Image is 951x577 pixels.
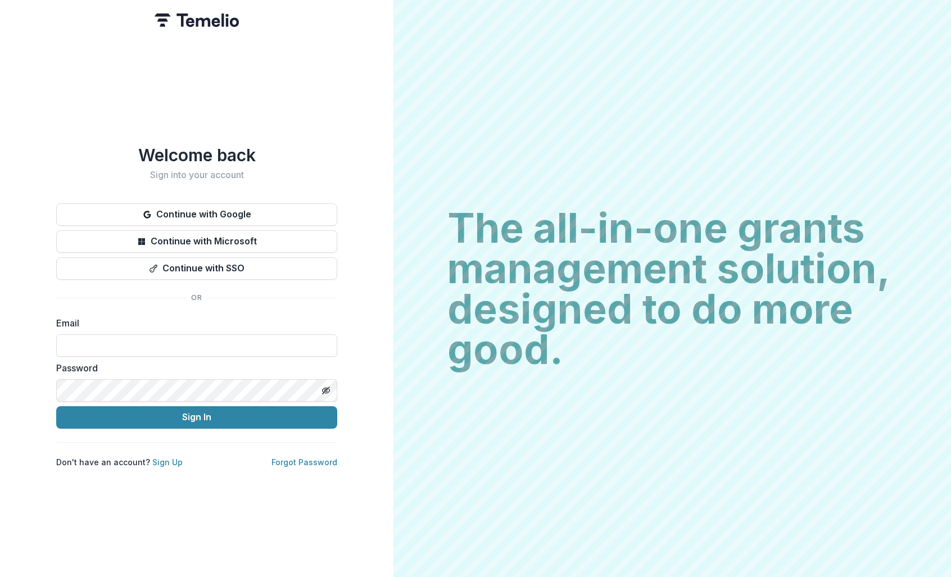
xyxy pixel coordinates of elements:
[56,170,337,180] h2: Sign into your account
[56,316,330,330] label: Email
[56,361,330,375] label: Password
[56,456,183,468] p: Don't have an account?
[152,457,183,467] a: Sign Up
[56,230,337,253] button: Continue with Microsoft
[56,145,337,165] h1: Welcome back
[56,406,337,429] button: Sign In
[155,13,239,27] img: Temelio
[271,457,337,467] a: Forgot Password
[56,257,337,280] button: Continue with SSO
[56,203,337,226] button: Continue with Google
[317,381,335,399] button: Toggle password visibility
